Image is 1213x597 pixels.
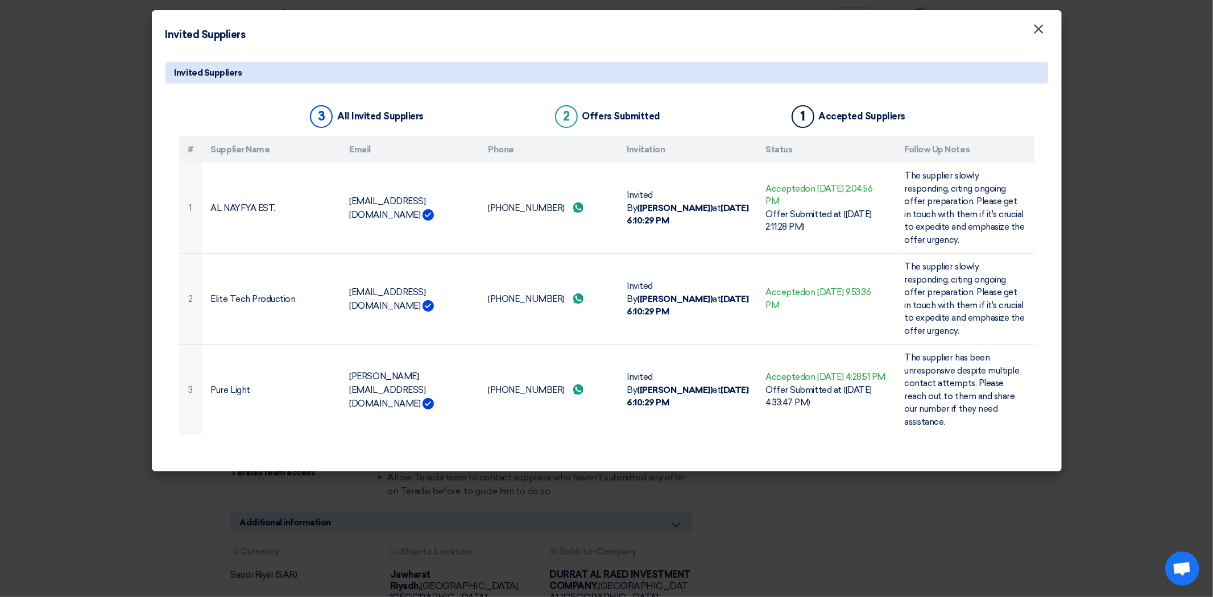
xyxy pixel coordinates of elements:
a: Open chat [1165,552,1199,586]
font: [DATE] 6:10:29 PM [627,385,749,408]
font: [PHONE_NUMBER] [488,385,565,395]
font: Accepted [766,184,805,194]
font: × [1033,20,1045,43]
font: Elite Tech Production [211,294,296,304]
font: Status [766,144,793,155]
font: Invited By [627,281,653,304]
font: ([PERSON_NAME]) [637,203,713,213]
font: # [188,144,194,155]
font: 2 [563,109,570,124]
font: Offer Submitted at ([DATE] 2:11:28 PM) [766,209,872,233]
font: 3 [188,385,193,395]
font: at [713,294,721,304]
font: Follow Up Notes [905,144,970,155]
font: All Invited Suppliers [337,111,424,122]
font: The supplier slowly responding, citing ongoing offer preparation. Please get in touch with them i... [905,262,1025,336]
font: Invited Suppliers [165,28,246,41]
font: Accepted [766,287,805,297]
font: 3 [318,109,325,124]
font: Invitation [627,144,665,155]
font: [PHONE_NUMBER] [488,294,565,304]
img: Verified Account [423,300,434,312]
font: AL NAYFYA EST. [211,203,275,213]
font: [EMAIL_ADDRESS][DOMAIN_NAME] [350,196,426,220]
font: [DATE] 6:10:29 PM [627,294,749,317]
font: on [DATE] 9:53:36 PM [766,287,871,310]
font: on [DATE] 4:28:51 PM [805,372,885,382]
button: Close [1024,18,1054,41]
font: [EMAIL_ADDRESS][DOMAIN_NAME] [350,287,426,311]
font: at [713,203,721,213]
font: Accepted [766,372,805,382]
font: Phone [488,144,515,155]
font: 2 [188,294,193,304]
img: Verified Account [423,398,434,409]
font: [PERSON_NAME][EMAIL_ADDRESS][DOMAIN_NAME] [350,371,426,409]
font: 1 [189,203,192,213]
font: Pure Light [211,385,250,395]
font: ([PERSON_NAME]) [637,385,713,395]
font: Invited Suppliers [175,68,242,78]
font: Supplier Name [211,144,270,155]
font: Invited By [627,372,653,395]
font: Accepted Suppliers [819,111,905,122]
img: Verified Account [423,209,434,221]
font: The supplier slowly responding, citing ongoing offer preparation. Please get in touch with them i... [905,171,1025,245]
font: Offers Submitted [582,111,660,122]
font: Offer Submitted at ([DATE] 4:33:47 PM) [766,385,872,408]
font: ([PERSON_NAME]) [637,294,713,304]
font: 1 [800,109,805,124]
font: Email [350,144,371,155]
font: Invited By [627,190,653,213]
font: [DATE] 6:10:29 PM [627,203,749,226]
font: [PHONE_NUMBER] [488,203,565,213]
font: at [713,385,721,395]
font: on [DATE] 2:04:56 PM [766,184,873,207]
font: The supplier has been unresponsive despite multiple contact attempts. Please reach out to them an... [905,353,1020,427]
